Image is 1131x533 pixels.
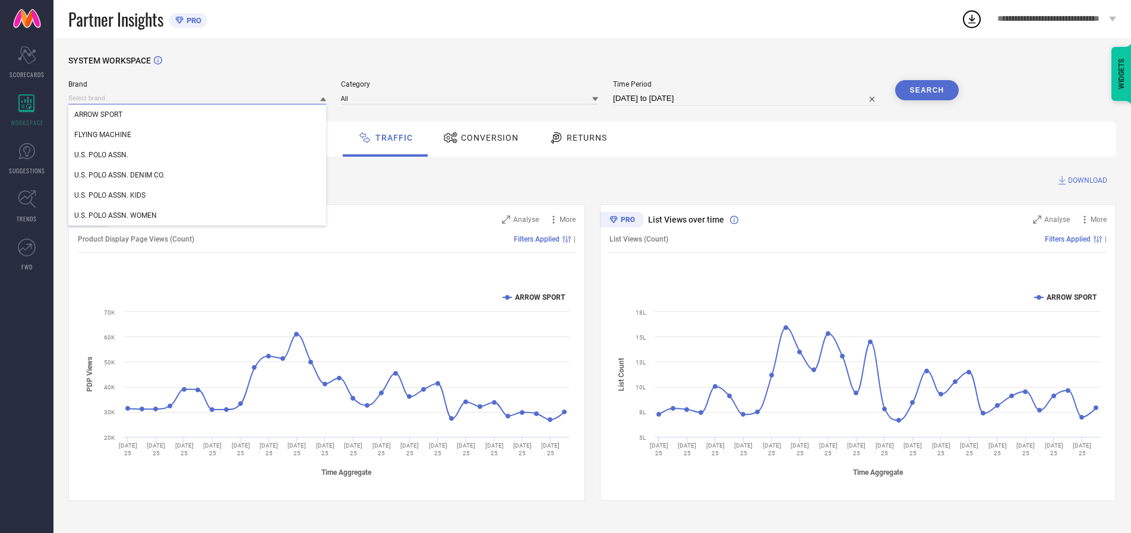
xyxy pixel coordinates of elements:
text: 60K [104,334,115,341]
span: U.S. POLO ASSN. [74,151,128,159]
span: Partner Insights [68,7,163,31]
text: [DATE] 25 [175,442,194,456]
text: [DATE] 25 [706,442,724,456]
input: Select brand [68,92,326,104]
span: FWD [21,262,33,271]
text: [DATE] 25 [260,442,278,456]
span: Analyse [1044,215,1070,224]
span: | [1105,235,1107,243]
span: U.S. POLO ASSN. KIDS [74,191,146,199]
span: List Views (Count) [609,235,668,243]
text: [DATE] 25 [344,442,362,456]
text: [DATE] 25 [847,442,865,456]
text: [DATE] 25 [400,442,419,456]
button: Search [895,80,959,100]
span: U.S. POLO ASSN. WOMEN [74,211,157,220]
input: Select time period [613,91,880,106]
span: Conversion [461,133,519,142]
div: U.S. POLO ASSN. WOMEN [68,205,326,226]
span: DOWNLOAD [1068,175,1107,186]
text: [DATE] 25 [457,442,475,456]
text: 8L [639,409,646,415]
text: [DATE] 25 [372,442,391,456]
text: 30K [104,409,115,415]
span: SYSTEM WORKSPACE [68,56,151,65]
text: [DATE] 25 [119,442,137,456]
div: U.S. POLO ASSN. DENIM CO. [68,165,326,185]
text: [DATE] 25 [232,442,250,456]
span: Analyse [513,215,539,224]
span: Traffic [375,133,413,142]
text: 40K [104,384,115,391]
text: [DATE] 25 [288,442,306,456]
tspan: Time Aggregate [852,468,903,477]
text: 20K [104,434,115,441]
text: [DATE] 25 [988,442,1006,456]
text: 13L [636,359,646,366]
div: Open download list [961,8,982,30]
span: Returns [567,133,607,142]
text: [DATE] 25 [791,442,809,456]
div: U.S. POLO ASSN. KIDS [68,185,326,205]
text: [DATE] 25 [649,442,668,456]
span: SCORECARDS [10,70,45,79]
span: More [560,215,576,224]
span: Time Period [613,80,880,88]
text: [DATE] 25 [203,442,222,456]
text: [DATE] 25 [1044,442,1063,456]
text: [DATE] 25 [734,442,753,456]
div: U.S. POLO ASSN. [68,145,326,165]
text: 5L [639,434,646,441]
svg: Zoom [502,215,510,224]
div: ARROW SPORT [68,104,326,125]
span: Product Display Page Views (Count) [78,235,194,243]
span: ARROW SPORT [74,110,122,119]
tspan: Time Aggregate [321,468,372,477]
text: [DATE] 25 [678,442,696,456]
text: [DATE] 25 [762,442,781,456]
text: [DATE] 25 [903,442,922,456]
text: [DATE] 25 [931,442,950,456]
span: FLYING MACHINE [74,131,131,139]
text: ARROW SPORT [1047,293,1097,302]
text: 70K [104,309,115,316]
span: Filters Applied [514,235,560,243]
span: PRO [184,16,201,25]
span: More [1091,215,1107,224]
div: FLYING MACHINE [68,125,326,145]
span: U.S. POLO ASSN. DENIM CO. [74,171,165,179]
text: 18L [636,309,646,316]
span: | [574,235,576,243]
text: [DATE] 25 [147,442,165,456]
text: 10L [636,384,646,391]
text: [DATE] 25 [1016,442,1035,456]
span: List Views over time [648,215,724,224]
text: 50K [104,359,115,366]
text: [DATE] 25 [1073,442,1091,456]
text: [DATE] 25 [485,442,504,456]
svg: Zoom [1033,215,1041,224]
text: [DATE] 25 [513,442,532,456]
span: SUGGESTIONS [9,166,45,175]
text: [DATE] 25 [875,442,893,456]
span: WORKSPACE [11,118,43,127]
text: [DATE] 25 [316,442,334,456]
span: Brand [68,80,326,88]
text: [DATE] 25 [429,442,447,456]
span: Category [341,80,599,88]
tspan: List Count [617,357,625,391]
text: [DATE] 25 [541,442,560,456]
text: [DATE] 25 [819,442,837,456]
div: Premium [600,212,644,230]
span: TRENDS [17,214,37,223]
span: Filters Applied [1045,235,1091,243]
text: ARROW SPORT [515,293,565,302]
text: [DATE] 25 [960,442,978,456]
text: 15L [636,334,646,341]
tspan: PDP Views [86,357,94,392]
